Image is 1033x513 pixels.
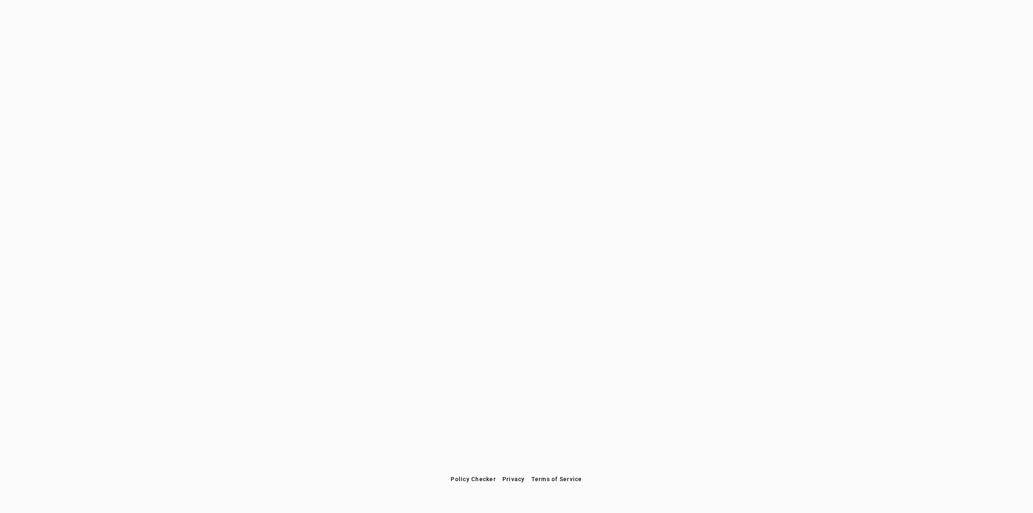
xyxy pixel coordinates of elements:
[531,476,582,482] span: Terms of Service
[528,472,586,486] button: Terms of Service
[502,476,525,482] span: Privacy
[451,476,496,482] span: Policy Checker
[499,472,528,486] button: Privacy
[447,472,499,486] button: Policy Checker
